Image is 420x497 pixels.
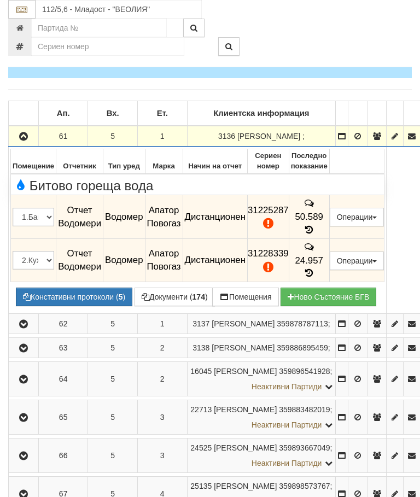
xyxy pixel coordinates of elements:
[192,319,209,328] span: Партида №
[279,405,330,414] span: 359883482019
[190,443,212,452] span: Партида №
[212,343,275,352] span: [PERSON_NAME]
[187,126,336,147] td: ;
[137,101,187,126] td: Ет.: No sort applied, sorting is disabled
[348,101,367,126] td: : No sort applied, sorting is disabled
[212,288,279,306] button: Помещения
[160,132,165,141] span: 1
[145,238,183,282] td: Апатор Повогаз
[103,195,145,239] td: Водомер
[187,314,336,334] td: ;
[237,132,300,141] span: [PERSON_NAME]
[289,149,329,174] th: Последно показание
[303,198,315,208] span: История на забележките
[192,343,209,352] span: Партида №
[58,248,101,272] span: Отчет Водомери
[13,179,153,193] span: Битово гореща вода
[103,149,145,174] th: Тип уред
[303,242,315,252] span: История на забележките
[88,400,138,435] td: 5
[88,314,138,334] td: 5
[183,238,247,282] td: Дистанционен
[38,338,88,358] td: 63
[187,338,336,358] td: ;
[57,109,70,118] b: Ап.
[247,149,289,174] th: Сериен номер
[38,438,88,473] td: 66
[38,101,88,126] td: Ап.: No sort applied, sorting is disabled
[38,400,88,435] td: 65
[336,101,348,126] td: : No sort applied, sorting is disabled
[187,101,336,126] td: Клиентска информация: No sort applied, sorting is disabled
[192,293,205,301] b: 174
[248,205,289,215] span: 31225287
[187,400,336,435] td: ;
[119,293,123,301] b: 5
[279,482,330,490] span: 359898573767
[214,482,277,490] span: [PERSON_NAME]
[145,149,183,174] th: Марка
[160,451,165,460] span: 3
[58,205,101,229] span: Отчет Водомери
[135,288,215,306] button: Документи (174)
[295,212,323,222] span: 50.589
[88,101,138,126] td: Вх.: No sort applied, sorting is disabled
[107,109,119,118] b: Вх.
[367,101,387,126] td: : No sort applied, sorting is disabled
[252,459,322,467] span: Неактивни Партиди
[277,343,328,352] span: 359886895459
[303,225,315,235] span: История на показанията
[213,109,309,118] b: Клиентска информация
[252,420,322,429] span: Неактивни Партиди
[212,319,275,328] span: [PERSON_NAME]
[214,405,277,414] span: [PERSON_NAME]
[88,438,138,473] td: 5
[214,443,277,452] span: [PERSON_NAME]
[187,362,336,396] td: ;
[218,132,235,141] span: Партида №
[38,126,88,147] td: 61
[160,375,165,383] span: 2
[31,19,167,37] input: Партида №
[183,195,247,239] td: Дистанционен
[11,149,56,174] th: Помещение
[252,382,322,391] span: Неактивни Партиди
[279,443,330,452] span: 359893667049
[31,37,184,56] input: Сериен номер
[281,288,376,306] button: Новo Състояние БГВ
[190,405,212,414] span: Партида №
[103,238,145,282] td: Водомер
[330,208,384,226] button: Операции
[277,319,328,328] span: 359878787113
[160,343,165,352] span: 2
[279,367,330,376] span: 359896541928
[187,438,336,473] td: ;
[387,101,404,126] td: : No sort applied, sorting is disabled
[88,362,138,396] td: 5
[9,101,39,126] td: : No sort applied, sorting is disabled
[190,367,212,376] span: Партида №
[183,149,247,174] th: Начин на отчет
[160,319,165,328] span: 1
[295,255,323,265] span: 24.957
[88,338,138,358] td: 5
[160,413,165,422] span: 3
[214,367,277,376] span: [PERSON_NAME]
[157,109,168,118] b: Ет.
[330,252,384,270] button: Операции
[38,362,88,396] td: 64
[190,482,212,490] span: Партида №
[88,126,138,147] td: 5
[303,268,315,278] span: История на показанията
[248,248,289,259] span: 31228339
[145,195,183,239] td: Апатор Повогаз
[56,149,103,174] th: Отчетник
[16,288,132,306] button: Констативни протоколи (5)
[38,314,88,334] td: 62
